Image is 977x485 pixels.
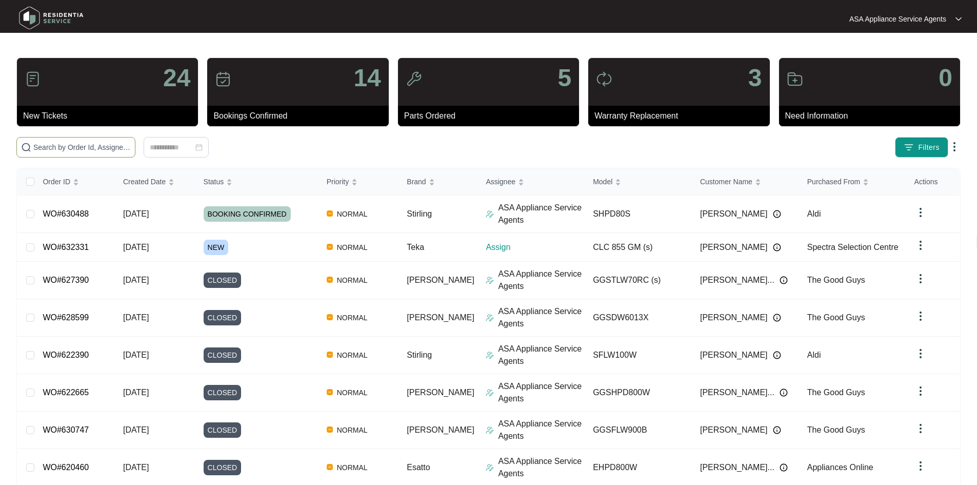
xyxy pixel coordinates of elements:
[407,388,474,397] span: [PERSON_NAME]
[700,386,774,399] span: [PERSON_NAME]...
[353,66,381,90] p: 14
[807,388,865,397] span: The Good Guys
[904,142,914,152] img: filter icon
[123,276,149,284] span: [DATE]
[123,351,149,359] span: [DATE]
[807,463,873,472] span: Appliances Online
[213,110,388,122] p: Bookings Confirmed
[486,426,494,434] img: Assigner Icon
[914,273,927,285] img: dropdown arrow
[407,463,430,472] span: Esatto
[906,168,960,196] th: Actions
[215,71,231,87] img: icon
[807,243,899,251] span: Spectra Selection Centre
[780,463,788,472] img: Info icon
[333,461,372,474] span: NORMAL
[486,276,494,284] img: Assigner Icon
[123,313,149,322] span: [DATE]
[773,243,781,251] img: Info icon
[25,71,41,87] img: icon
[333,208,372,220] span: NORMAL
[498,343,585,367] p: ASA Appliance Service Agents
[115,168,195,196] th: Created Date
[123,425,149,434] span: [DATE]
[585,168,692,196] th: Model
[700,241,768,254] span: [PERSON_NAME]
[700,312,768,324] span: [PERSON_NAME]
[914,239,927,251] img: dropdown arrow
[785,110,960,122] p: Need Information
[333,424,372,436] span: NORMAL
[43,388,89,397] a: WO#622665
[23,110,198,122] p: New Tickets
[204,422,242,438] span: CLOSED
[333,312,372,324] span: NORMAL
[333,241,372,254] span: NORMAL
[914,206,927,219] img: dropdown arrow
[204,460,242,475] span: CLOSED
[948,141,961,153] img: dropdown arrow
[327,314,333,320] img: Vercel Logo
[327,176,349,187] span: Priority
[780,389,788,397] img: Info icon
[895,137,948,158] button: filter iconFilters
[204,310,242,325] span: CLOSED
[327,244,333,250] img: Vercel Logo
[498,380,585,405] p: ASA Appliance Service Agents
[700,274,774,286] span: [PERSON_NAME]...
[43,243,89,251] a: WO#632331
[21,142,31,152] img: search-icon
[914,310,927,322] img: dropdown arrow
[700,349,768,361] span: [PERSON_NAME]
[43,425,89,434] a: WO#630747
[163,66,190,90] p: 24
[498,202,585,226] p: ASA Appliance Service Agents
[700,176,752,187] span: Customer Name
[204,347,242,363] span: CLOSED
[585,374,692,412] td: GGSHPD800W
[123,388,149,397] span: [DATE]
[327,464,333,470] img: Vercel Logo
[204,240,229,255] span: NEW
[807,351,821,359] span: Aldi
[807,276,865,284] span: The Good Guys
[918,142,940,153] span: Filters
[914,347,927,360] img: dropdown arrow
[204,385,242,400] span: CLOSED
[594,110,769,122] p: Warranty Replacement
[955,16,962,22] img: dropdown arrow
[914,460,927,472] img: dropdown arrow
[585,196,692,233] td: SHPD80S
[15,3,87,33] img: residentia service logo
[700,461,774,474] span: [PERSON_NAME]...
[333,274,372,286] span: NORMAL
[407,176,426,187] span: Brand
[43,463,89,472] a: WO#620460
[486,351,494,359] img: Assigner Icon
[700,424,768,436] span: [PERSON_NAME]
[807,425,865,434] span: The Good Guys
[585,337,692,374] td: SFLW100W
[780,276,788,284] img: Info icon
[404,110,579,122] p: Parts Ordered
[43,313,89,322] a: WO#628599
[407,425,474,434] span: [PERSON_NAME]
[486,210,494,218] img: Assigner Icon
[327,389,333,395] img: Vercel Logo
[849,14,946,24] p: ASA Appliance Service Agents
[204,206,291,222] span: BOOKING CONFIRMED
[498,268,585,293] p: ASA Appliance Service Agents
[407,243,424,251] span: Teka
[593,176,612,187] span: Model
[123,463,149,472] span: [DATE]
[773,426,781,434] img: Info icon
[33,142,131,153] input: Search by Order Id, Assignee Name, Customer Name, Brand and Model
[327,352,333,358] img: Vercel Logo
[585,412,692,449] td: GGSFLW900B
[596,71,612,87] img: icon
[407,313,474,322] span: [PERSON_NAME]
[333,386,372,399] span: NORMAL
[43,209,89,218] a: WO#630488
[327,210,333,217] img: Vercel Logo
[407,276,474,284] span: [PERSON_NAME]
